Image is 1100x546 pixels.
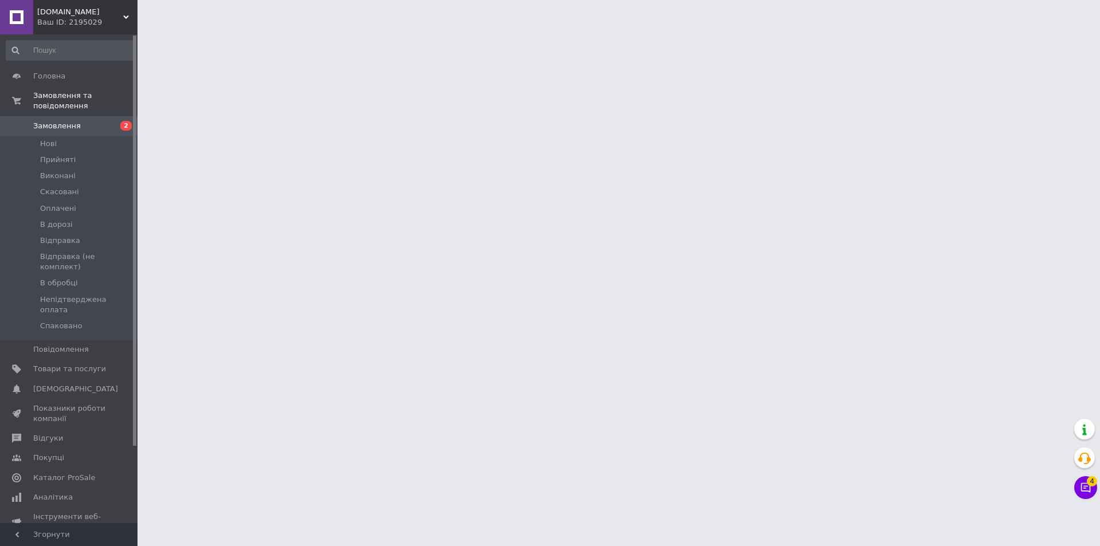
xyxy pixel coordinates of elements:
[33,364,106,374] span: Товари та послуги
[37,7,123,17] span: dellux.com.ua
[40,252,134,272] span: Відправка (не комплект)
[33,433,63,443] span: Відгуки
[40,155,76,165] span: Прийняті
[6,40,135,61] input: Пошук
[33,512,106,532] span: Інструменти веб-майстра та SEO
[33,71,65,81] span: Головна
[40,171,76,181] span: Виконані
[40,294,134,315] span: Непідтверджена оплата
[120,121,132,131] span: 2
[40,203,76,214] span: Оплачені
[40,321,82,331] span: Спаковано
[33,492,73,502] span: Аналітика
[33,344,89,355] span: Повідомлення
[37,17,137,28] div: Ваш ID: 2195029
[40,187,79,197] span: Скасовані
[33,91,137,111] span: Замовлення та повідомлення
[33,473,95,483] span: Каталог ProSale
[40,278,78,288] span: В обробці
[40,139,57,149] span: Нові
[1087,476,1097,486] span: 4
[40,219,73,230] span: В дорозі
[33,121,81,131] span: Замовлення
[33,453,64,463] span: Покупці
[1074,476,1097,499] button: Чат з покупцем4
[33,384,118,394] span: [DEMOGRAPHIC_DATA]
[40,235,80,246] span: Відправка
[33,403,106,424] span: Показники роботи компанії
